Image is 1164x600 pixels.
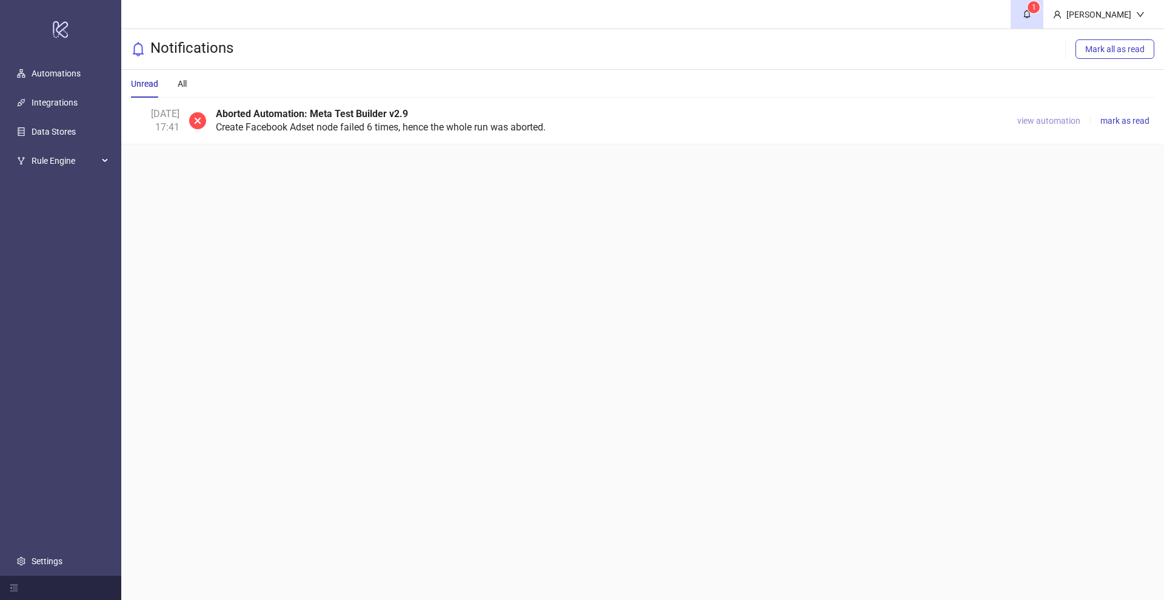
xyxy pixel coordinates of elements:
span: Rule Engine [32,149,98,173]
span: down [1136,10,1145,19]
span: 1 [1032,3,1036,12]
a: Settings [32,556,62,566]
span: menu-fold [10,584,18,592]
div: Create Facebook Adset node failed 6 times, hence the whole run was aborted. [216,107,1003,134]
span: mark as read [1100,116,1149,126]
div: Unread [131,77,158,90]
button: mark as read [1095,113,1154,128]
span: user [1053,10,1062,19]
button: Mark all as read [1075,39,1154,59]
span: close-circle [189,107,206,134]
span: Mark all as read [1085,44,1145,54]
sup: 1 [1028,1,1040,13]
button: view automation [1012,113,1085,128]
b: Aborted Automation: Meta Test Builder v2.9 [216,108,408,120]
span: bell [131,42,145,56]
h3: Notifications [150,39,233,59]
a: Integrations [32,98,78,107]
span: fork [17,157,25,165]
div: [DATE] 17:41 [131,107,179,134]
div: All [178,77,187,90]
div: [PERSON_NAME] [1062,8,1136,21]
span: bell [1023,10,1031,18]
a: Automations [32,69,81,78]
span: view automation [1017,116,1080,126]
a: Data Stores [32,127,76,137]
